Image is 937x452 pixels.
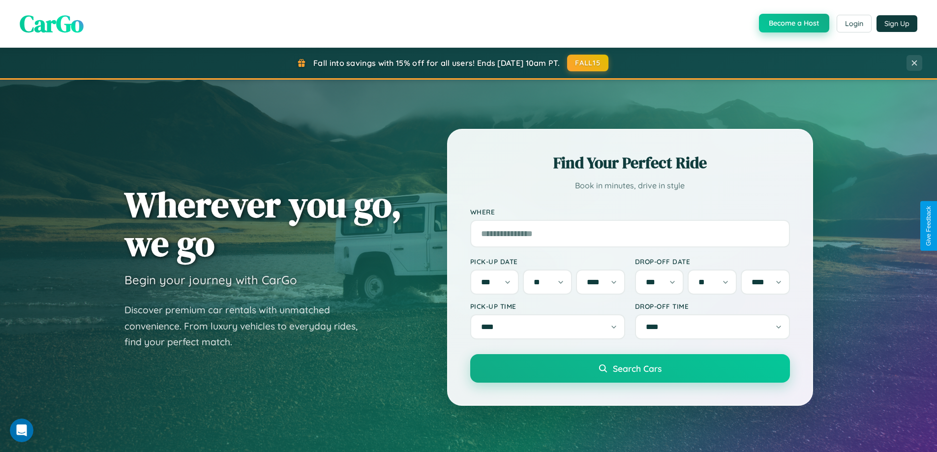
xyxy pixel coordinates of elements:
button: Search Cars [470,354,790,383]
p: Book in minutes, drive in style [470,179,790,193]
button: FALL15 [567,55,608,71]
h1: Wherever you go, we go [124,185,402,263]
h3: Begin your journey with CarGo [124,272,297,287]
label: Drop-off Date [635,257,790,266]
h2: Find Your Perfect Ride [470,152,790,174]
span: Search Cars [613,363,662,374]
button: Sign Up [877,15,917,32]
span: CarGo [20,7,84,40]
iframe: Intercom live chat [10,419,33,442]
button: Become a Host [759,14,829,32]
p: Discover premium car rentals with unmatched convenience. From luxury vehicles to everyday rides, ... [124,302,370,350]
label: Drop-off Time [635,302,790,310]
label: Where [470,208,790,216]
span: Fall into savings with 15% off for all users! Ends [DATE] 10am PT. [313,58,560,68]
button: Login [837,15,872,32]
label: Pick-up Date [470,257,625,266]
label: Pick-up Time [470,302,625,310]
div: Give Feedback [925,206,932,246]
